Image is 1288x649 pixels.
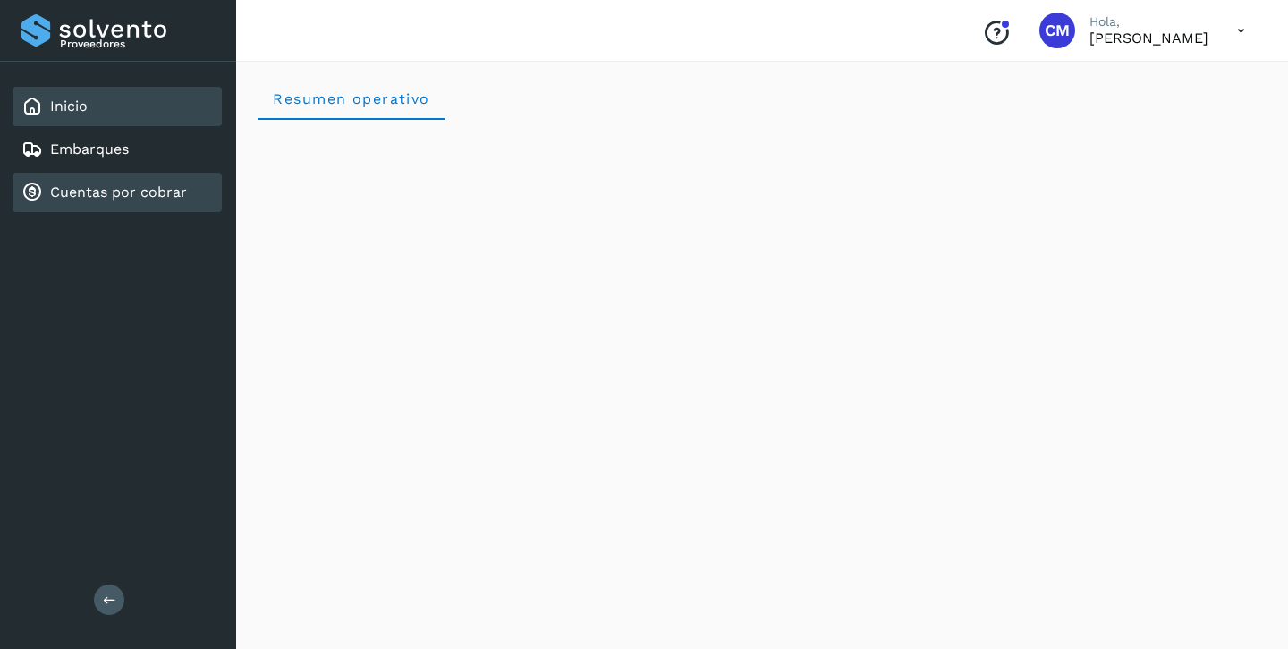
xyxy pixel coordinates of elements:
[13,130,222,169] div: Embarques
[50,184,187,201] a: Cuentas por cobrar
[1089,14,1208,30] p: Hola,
[1089,30,1208,47] p: CARLOS MAIER GARCIA
[13,173,222,212] div: Cuentas por cobrar
[13,87,222,126] div: Inicio
[60,38,215,50] p: Proveedores
[50,98,88,115] a: Inicio
[272,90,430,107] span: Resumen operativo
[50,141,129,158] a: Embarques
